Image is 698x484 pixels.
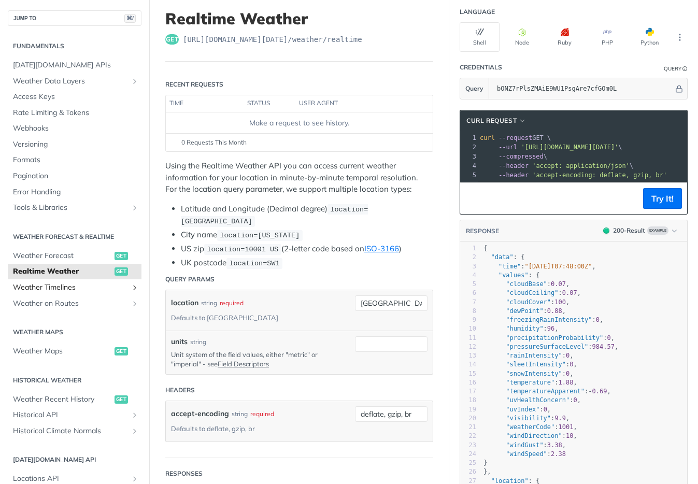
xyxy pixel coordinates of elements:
span: Access Keys [13,92,139,102]
span: 984.57 [592,343,615,350]
span: "cloudBase" [506,280,547,288]
div: Make a request to see history. [170,118,429,129]
li: UK postcode [181,257,433,269]
span: "temperatureApparent" [506,388,585,395]
a: Weather TimelinesShow subpages for Weather Timelines [8,280,141,295]
div: Defaults to deflate, gzip, br [171,421,255,436]
span: "windDirection" [506,432,562,439]
span: "precipitationProbability" [506,334,603,341]
span: Weather Maps [13,346,112,357]
h2: Weather Forecast & realtime [8,232,141,241]
span: 1001 [559,423,574,431]
button: Try It! [643,188,682,209]
span: "pressureSurfaceLevel" [506,343,588,350]
div: 18 [460,396,476,405]
span: 9.9 [554,415,566,422]
button: Show subpages for Historical API [131,411,139,419]
span: "cloudCeiling" [506,289,558,296]
div: 4 [460,161,478,170]
span: Rate Limiting & Tokens [13,108,139,118]
span: ⌘/ [124,14,136,23]
span: "time" [498,263,521,270]
span: location=10001 US [207,246,278,253]
span: GET \ [480,134,551,141]
a: Weather on RoutesShow subpages for Weather on Routes [8,296,141,311]
button: Show subpages for Historical Climate Normals [131,427,139,435]
button: Show subpages for Locations API [131,475,139,483]
span: "windGust" [506,442,543,449]
label: units [171,336,188,347]
span: cURL Request [466,116,517,125]
span: : [483,450,566,458]
button: 200200-ResultExample [598,225,682,236]
span: location=SW1 [229,260,279,267]
span: get [115,395,128,404]
div: 13 [460,351,476,360]
span: https://api.tomorrow.io/v4/weather/realtime [183,34,362,45]
button: Show subpages for Weather on Routes [131,300,139,308]
span: 0 [566,370,569,377]
span: 0 Requests This Month [181,138,247,147]
div: 2 [460,253,476,262]
div: Responses [165,469,203,478]
span: Webhooks [13,123,139,134]
div: 8 [460,307,476,316]
div: 7 [460,298,476,307]
span: 0 [544,406,547,413]
a: Field Descriptors [218,360,269,368]
button: RESPONSE [465,226,500,236]
label: accept-encoding [171,406,229,421]
div: 19 [460,405,476,414]
span: Weather Data Layers [13,76,128,87]
div: 23 [460,441,476,450]
span: : { [483,253,525,261]
span: 0 [607,334,610,341]
span: 96 [547,325,554,332]
div: Headers [165,386,195,395]
span: 0.07 [562,289,577,296]
div: 4 [460,271,476,280]
h2: Weather Maps [8,328,141,337]
span: \ [480,153,547,160]
a: Weather Data LayersShow subpages for Weather Data Layers [8,74,141,89]
div: 22 [460,432,476,440]
span: \ [480,144,622,151]
a: Weather Mapsget [8,344,141,359]
div: 24 [460,450,476,459]
button: Hide [674,83,685,94]
div: 6 [460,289,476,297]
span: 0 [596,316,600,323]
button: Python [630,22,669,52]
span: "sleetIntensity" [506,361,566,368]
a: Formats [8,152,141,168]
li: US zip (2-letter code based on ) [181,243,433,255]
div: 1 [460,133,478,143]
h2: Fundamentals [8,41,141,51]
span: get [165,34,179,45]
a: Realtime Weatherget [8,264,141,279]
span: "dewPoint" [506,307,543,315]
span: [DATE][DOMAIN_NAME] APIs [13,60,139,70]
span: get [115,267,128,276]
span: : , [483,298,569,306]
span: Tools & Libraries [13,203,128,213]
button: cURL Request [463,116,530,126]
h1: Realtime Weather [165,9,433,28]
span: : , [483,334,615,341]
span: Query [465,84,483,93]
span: Weather Forecast [13,251,112,261]
span: : , [483,343,618,350]
th: time [166,95,244,112]
div: string [190,337,206,347]
div: 14 [460,360,476,369]
a: Pagination [8,168,141,184]
a: Rate Limiting & Tokens [8,105,141,121]
span: - [588,388,592,395]
div: required [250,406,274,421]
div: 20 [460,414,476,423]
button: Copy to clipboard [465,191,480,206]
span: 3.38 [547,442,562,449]
div: Query [664,65,681,73]
span: Weather Recent History [13,394,112,405]
span: "rainIntensity" [506,352,562,359]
